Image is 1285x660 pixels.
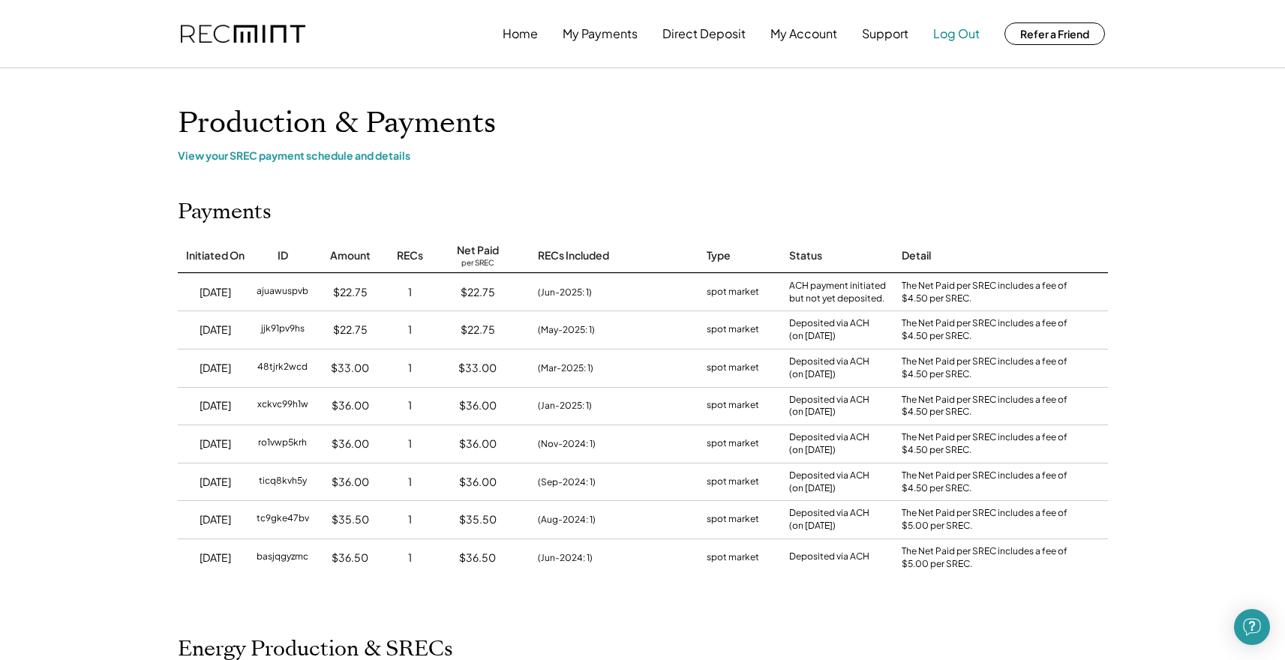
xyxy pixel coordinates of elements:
img: recmint-logotype%403x.png [181,25,305,43]
div: [DATE] [200,361,231,376]
div: ticq8kvh5y [259,475,307,490]
div: [DATE] [200,285,231,300]
div: ID [278,248,288,263]
button: Home [503,19,538,49]
div: spot market [707,285,759,300]
div: The Net Paid per SREC includes a fee of $4.50 per SREC. [902,317,1074,343]
div: spot market [707,361,759,376]
div: jjk91pv9hs [261,322,305,337]
div: spot market [707,512,759,527]
div: xckvc99h1w [257,398,308,413]
div: ACH payment initiated but not yet deposited. [789,280,887,305]
div: $33.00 [458,361,497,376]
div: (Aug-2024: 1) [538,513,596,526]
button: Support [862,19,908,49]
div: $36.00 [459,436,497,451]
div: Initiated On [186,248,245,263]
div: The Net Paid per SREC includes a fee of $5.00 per SREC. [902,507,1074,532]
div: The Net Paid per SREC includes a fee of $4.50 per SREC. [902,394,1074,419]
button: Log Out [933,19,980,49]
div: $22.75 [461,322,495,337]
div: The Net Paid per SREC includes a fee of $5.00 per SREC. [902,545,1074,571]
h2: Payments [178,199,272,225]
div: The Net Paid per SREC includes a fee of $4.50 per SREC. [902,355,1074,381]
div: spot market [707,398,759,413]
div: $36.00 [459,398,497,413]
div: 1 [408,398,412,413]
div: (Mar-2025: 1) [538,361,593,375]
div: ajuawuspvb [257,285,308,300]
div: $36.50 [459,550,496,565]
div: ro1vwp5krh [258,436,307,451]
div: The Net Paid per SREC includes a fee of $4.50 per SREC. [902,469,1074,495]
div: [DATE] [200,436,231,451]
div: 48tjrk2wcd [257,361,308,376]
div: per SREC [461,258,494,269]
div: (Jun-2025: 1) [538,286,592,299]
div: Detail [902,248,931,263]
div: Deposited via ACH (on [DATE]) [789,355,869,381]
button: My Account [770,19,837,49]
div: basjqgyzmc [257,550,308,565]
button: Direct Deposit [662,19,746,49]
div: RECs [397,248,423,263]
div: RECs Included [538,248,609,263]
div: Open Intercom Messenger [1234,609,1270,645]
div: 1 [408,512,412,527]
div: spot market [707,550,759,565]
div: Deposited via ACH (on [DATE]) [789,469,869,495]
div: $35.50 [332,512,369,527]
div: 1 [408,322,412,337]
div: (Sep-2024: 1) [538,475,596,489]
div: $36.50 [332,550,368,565]
div: Deposited via ACH (on [DATE]) [789,431,869,457]
div: 1 [408,475,412,490]
div: Status [789,248,822,263]
div: [DATE] [200,322,231,337]
div: View your SREC payment schedule and details [178,148,1108,162]
div: [DATE] [200,398,231,413]
div: 1 [408,550,412,565]
div: (May-2025: 1) [538,323,595,337]
div: 1 [408,285,412,300]
div: $36.00 [332,436,369,451]
div: $36.00 [332,398,369,413]
div: spot market [707,436,759,451]
div: spot market [707,322,759,337]
div: [DATE] [200,512,231,527]
div: 1 [408,361,412,376]
div: Deposited via ACH (on [DATE]) [789,394,869,419]
div: $22.75 [461,285,495,300]
div: $22.75 [333,322,368,337]
div: [DATE] [200,550,231,565]
div: spot market [707,475,759,490]
div: Net Paid [457,243,499,258]
div: [DATE] [200,475,231,490]
div: (Nov-2024: 1) [538,437,596,451]
div: Type [707,248,731,263]
div: $22.75 [333,285,368,300]
div: 1 [408,436,412,451]
h1: Production & Payments [178,106,1108,141]
div: Amount [330,248,371,263]
div: (Jun-2024: 1) [538,551,593,565]
div: $35.50 [459,512,497,527]
button: My Payments [563,19,638,49]
button: Refer a Friend [1004,22,1105,45]
div: Deposited via ACH (on [DATE]) [789,317,869,343]
div: $36.00 [332,475,369,490]
div: The Net Paid per SREC includes a fee of $4.50 per SREC. [902,280,1074,305]
div: tc9gke47bv [257,512,309,527]
div: (Jan-2025: 1) [538,399,592,412]
div: $33.00 [331,361,369,376]
div: Deposited via ACH [789,550,869,565]
div: The Net Paid per SREC includes a fee of $4.50 per SREC. [902,431,1074,457]
div: Deposited via ACH (on [DATE]) [789,507,869,532]
div: $36.00 [459,475,497,490]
